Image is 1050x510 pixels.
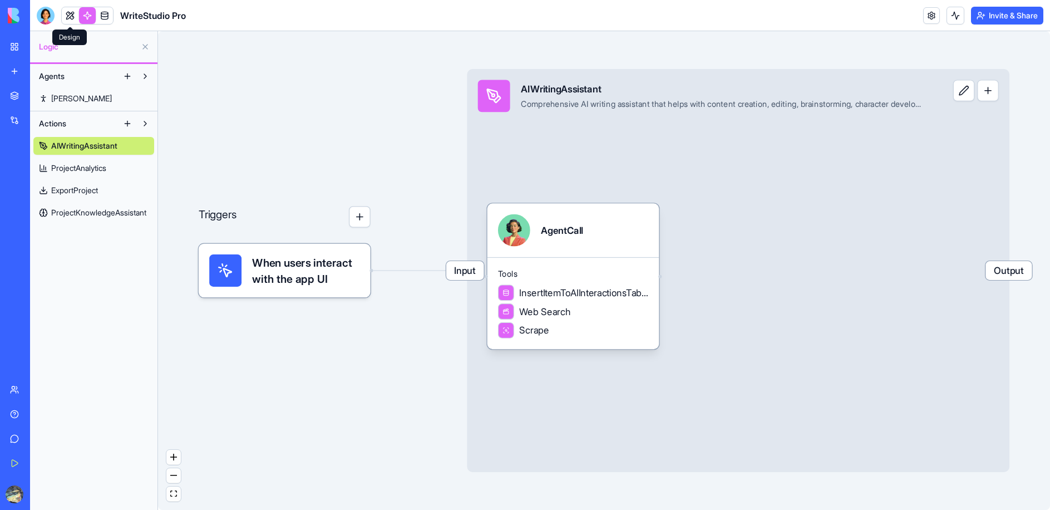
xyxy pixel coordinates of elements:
[51,93,112,104] span: [PERSON_NAME]
[467,69,1009,472] div: InputAIWritingAssistantComprehensive AI writing assistant that helps with content creation, editi...
[199,244,371,298] div: When users interact with the app UI
[120,9,186,22] span: WriteStudio Pro
[498,268,648,279] span: Tools
[252,254,359,287] span: When users interact with the app UI
[199,163,371,297] div: Triggers
[541,224,583,237] div: AgentCall
[985,261,1032,280] span: Output
[519,305,570,318] span: Web Search
[6,486,23,503] img: ACg8ocJi4s3csVkQJrEF7Dw7aTkQ1RsSBzhglORpcjhmjYapA21fH1zKVQ=s96-c
[39,71,65,82] span: Agents
[51,140,117,151] span: AIWritingAssistant
[8,8,77,23] img: logo
[166,468,181,483] button: zoom out
[33,67,119,85] button: Agents
[33,204,154,222] a: ProjectKnowledgeAssistant
[51,163,106,174] span: ProjectAnalytics
[52,30,87,45] div: Design
[521,99,924,109] div: Comprehensive AI writing assistant that helps with content creation, editing, brainstorming, char...
[446,261,484,280] span: Input
[166,487,181,502] button: fit view
[166,450,181,465] button: zoom in
[39,41,136,52] span: Logic
[199,206,237,228] p: Triggers
[33,159,154,177] a: ProjectAnalytics
[519,323,549,337] span: Scrape
[33,115,119,133] button: Actions
[33,182,154,199] a: ExportProject
[971,7,1043,24] button: Invite & Share
[51,207,146,218] span: ProjectKnowledgeAssistant
[33,137,154,155] a: AIWritingAssistant
[39,118,66,129] span: Actions
[521,82,924,96] div: AIWritingAssistant
[51,185,98,196] span: ExportProject
[487,203,659,349] div: AgentCallToolsInsertItemToAIInteractionsTableWeb SearchScrape
[519,286,648,300] span: InsertItemToAIInteractionsTable
[33,90,154,107] a: [PERSON_NAME]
